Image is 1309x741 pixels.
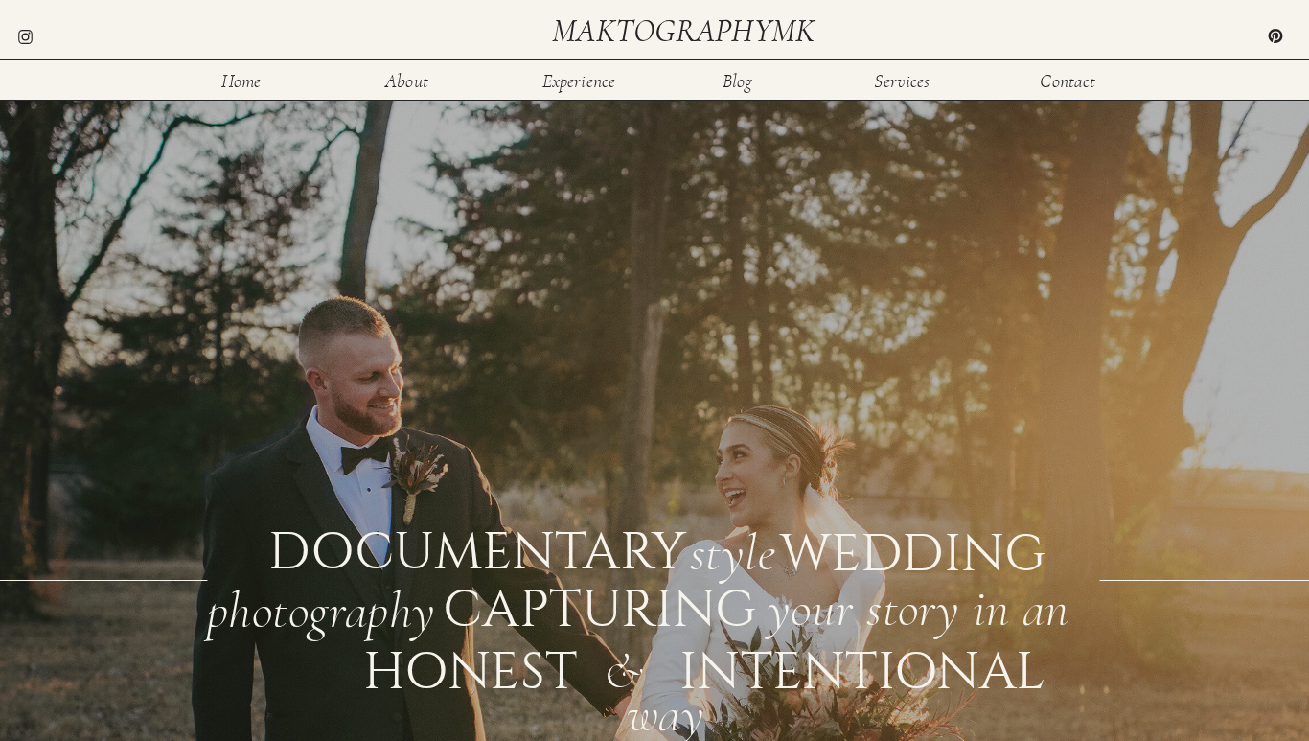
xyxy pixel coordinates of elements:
[210,72,272,88] a: Home
[268,526,679,571] div: documentary
[540,72,617,88] a: Experience
[552,15,822,47] a: maktographymk
[768,584,1096,627] div: your story in an
[690,528,774,569] div: style
[679,646,818,689] div: intentional
[1037,72,1099,88] a: Contact
[443,584,668,627] div: CAPTURING
[706,72,769,88] a: Blog
[780,528,1042,569] div: WEDDING
[604,646,661,690] div: &
[871,72,933,88] a: Services
[627,689,722,733] div: way
[207,586,438,630] div: photography
[363,646,502,689] div: honest
[376,72,438,88] a: About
